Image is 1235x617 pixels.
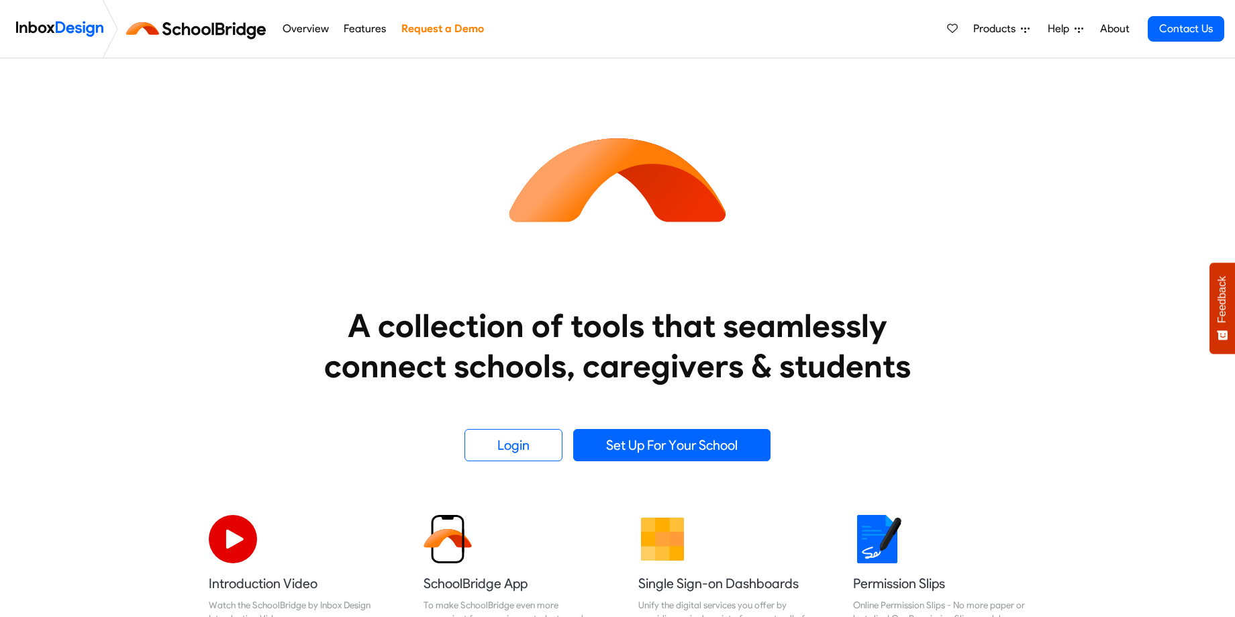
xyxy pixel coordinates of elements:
a: Login [464,429,562,461]
a: Set Up For Your School [573,429,771,461]
button: Feedback - Show survey [1209,263,1235,354]
img: 2022_07_11_icon_video_playback.svg [209,515,257,563]
span: Feedback [1216,276,1228,323]
img: 2022_01_13_icon_grid.svg [638,515,687,563]
heading: A collection of tools that seamlessly connect schools, caregivers & students [299,305,936,386]
a: Help [1042,15,1089,42]
a: Contact Us [1148,16,1224,42]
img: 2022_01_13_icon_sb_app.svg [424,515,472,563]
h5: Single Sign-on Dashboards [638,574,811,593]
h5: SchoolBridge App [424,574,597,593]
a: Products [968,15,1035,42]
h5: Permission Slips [853,574,1026,593]
span: Products [973,21,1021,37]
a: Overview [279,15,332,42]
span: Help [1048,21,1075,37]
img: icon_schoolbridge.svg [497,58,738,300]
h5: Introduction Video [209,574,382,593]
a: Features [340,15,390,42]
img: 2022_01_18_icon_signature.svg [853,515,901,563]
a: Request a Demo [397,15,487,42]
img: schoolbridge logo [123,13,275,45]
a: About [1096,15,1133,42]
